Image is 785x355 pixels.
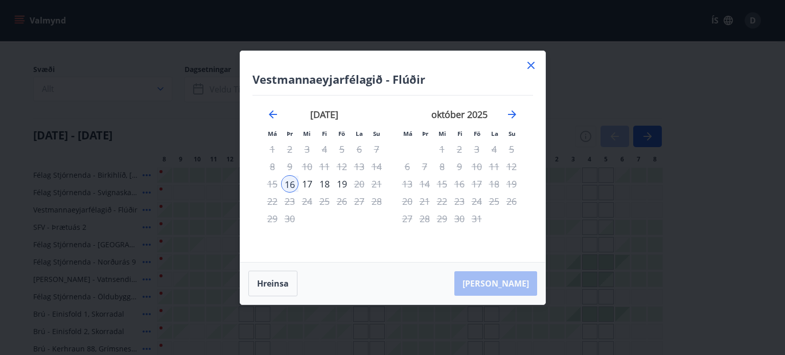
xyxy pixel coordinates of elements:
[503,140,520,158] td: Not available. sunnudagur, 5. október 2025
[356,130,363,137] small: La
[264,175,281,193] td: Not available. mánudagur, 15. september 2025
[298,140,316,158] td: Not available. miðvikudagur, 3. september 2025
[368,193,385,210] td: Not available. sunnudagur, 28. september 2025
[264,158,281,175] td: Not available. mánudagur, 8. september 2025
[333,140,351,158] td: Not available. föstudagur, 5. september 2025
[333,175,351,193] td: Choose föstudagur, 19. september 2025 as your check-out date. It’s available.
[351,193,368,210] td: Not available. laugardagur, 27. september 2025
[433,175,451,193] td: Not available. miðvikudagur, 15. október 2025
[316,175,333,193] td: Choose fimmtudagur, 18. september 2025 as your check-out date. It’s available.
[491,130,498,137] small: La
[416,175,433,193] td: Not available. þriðjudagur, 14. október 2025
[281,210,298,227] td: Not available. þriðjudagur, 30. september 2025
[503,175,520,193] td: Not available. sunnudagur, 19. október 2025
[451,175,468,193] td: Not available. fimmtudagur, 16. október 2025
[399,175,416,193] td: Not available. mánudagur, 13. október 2025
[298,175,316,193] td: Choose miðvikudagur, 17. september 2025 as your check-out date. It’s available.
[298,175,316,193] div: 17
[468,193,486,210] td: Not available. föstudagur, 24. október 2025
[403,130,412,137] small: Má
[267,108,279,121] div: Move backward to switch to the previous month.
[451,140,468,158] td: Not available. fimmtudagur, 2. október 2025
[281,140,298,158] td: Not available. þriðjudagur, 2. september 2025
[416,193,433,210] td: Not available. þriðjudagur, 21. október 2025
[264,140,281,158] td: Not available. mánudagur, 1. september 2025
[509,130,516,137] small: Su
[252,72,533,87] h4: Vestmannaeyjarfélagið - Flúðir
[316,193,333,210] td: Not available. fimmtudagur, 25. september 2025
[416,158,433,175] td: Not available. þriðjudagur, 7. október 2025
[316,175,333,193] div: 18
[506,108,518,121] div: Move forward to switch to the next month.
[281,158,298,175] td: Not available. þriðjudagur, 9. september 2025
[264,193,281,210] td: Not available. mánudagur, 22. september 2025
[503,158,520,175] td: Not available. sunnudagur, 12. október 2025
[486,193,503,210] td: Not available. laugardagur, 25. október 2025
[248,271,297,296] button: Hreinsa
[333,193,351,210] td: Not available. föstudagur, 26. september 2025
[486,175,503,193] td: Not available. laugardagur, 18. október 2025
[468,210,486,227] td: Not available. föstudagur, 31. október 2025
[422,130,428,137] small: Þr
[438,130,446,137] small: Mi
[333,193,351,210] div: Aðeins útritun í boði
[310,108,338,121] strong: [DATE]
[351,140,368,158] td: Not available. laugardagur, 6. september 2025
[368,158,385,175] td: Not available. sunnudagur, 14. september 2025
[474,130,480,137] small: Fö
[316,140,333,158] td: Not available. fimmtudagur, 4. september 2025
[451,193,468,210] td: Not available. fimmtudagur, 23. október 2025
[333,158,351,175] div: Aðeins útritun í boði
[451,158,468,175] td: Not available. fimmtudagur, 9. október 2025
[322,130,327,137] small: Fi
[368,140,385,158] td: Not available. sunnudagur, 7. september 2025
[486,158,503,175] td: Not available. laugardagur, 11. október 2025
[433,140,451,158] div: Aðeins útritun í boði
[338,130,345,137] small: Fö
[503,193,520,210] td: Not available. sunnudagur, 26. október 2025
[433,210,451,227] td: Not available. miðvikudagur, 29. október 2025
[281,193,298,210] td: Not available. þriðjudagur, 23. september 2025
[368,175,385,193] td: Not available. sunnudagur, 21. september 2025
[399,158,416,175] td: Not available. mánudagur, 6. október 2025
[451,210,468,227] td: Not available. fimmtudagur, 30. október 2025
[431,108,488,121] strong: október 2025
[416,210,433,227] td: Not available. þriðjudagur, 28. október 2025
[468,175,486,193] td: Not available. föstudagur, 17. október 2025
[264,210,281,227] td: Not available. mánudagur, 29. september 2025
[433,158,451,175] td: Not available. miðvikudagur, 8. október 2025
[433,140,451,158] td: Not available. miðvikudagur, 1. október 2025
[333,158,351,175] td: Not available. föstudagur, 12. september 2025
[303,130,311,137] small: Mi
[486,140,503,158] td: Not available. laugardagur, 4. október 2025
[351,158,368,175] td: Not available. laugardagur, 13. september 2025
[457,130,463,137] small: Fi
[268,130,277,137] small: Má
[281,175,298,193] div: 16
[298,193,316,210] td: Not available. miðvikudagur, 24. september 2025
[281,175,298,193] td: Selected as start date. þriðjudagur, 16. september 2025
[298,158,316,175] td: Not available. miðvikudagur, 10. september 2025
[316,158,333,175] td: Not available. fimmtudagur, 11. september 2025
[468,140,486,158] td: Not available. föstudagur, 3. október 2025
[433,193,451,210] td: Not available. miðvikudagur, 22. október 2025
[399,193,416,210] td: Not available. mánudagur, 20. október 2025
[351,175,368,193] td: Not available. laugardagur, 20. september 2025
[468,158,486,175] td: Not available. föstudagur, 10. október 2025
[252,96,533,250] div: Calendar
[287,130,293,137] small: Þr
[399,210,416,227] td: Not available. mánudagur, 27. október 2025
[333,175,351,193] div: Aðeins útritun í boði
[373,130,380,137] small: Su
